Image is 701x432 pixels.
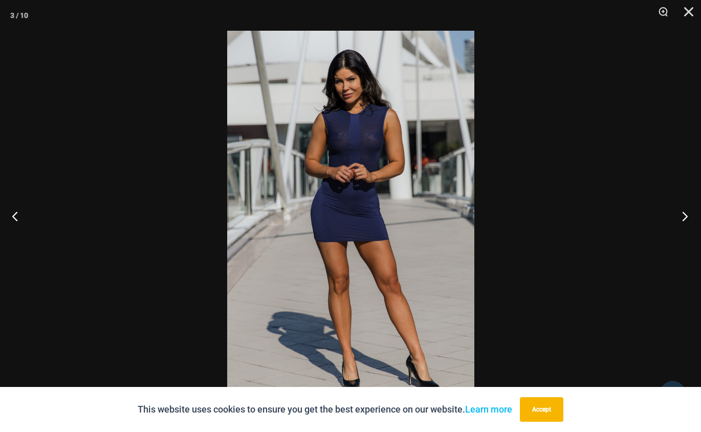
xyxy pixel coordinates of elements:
[663,190,701,242] button: Next
[10,8,28,23] div: 3 / 10
[138,402,512,417] p: This website uses cookies to ensure you get the best experience on our website.
[465,404,512,415] a: Learn more
[520,397,563,422] button: Accept
[227,31,474,401] img: Desire Me Navy 5192 Dress 05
